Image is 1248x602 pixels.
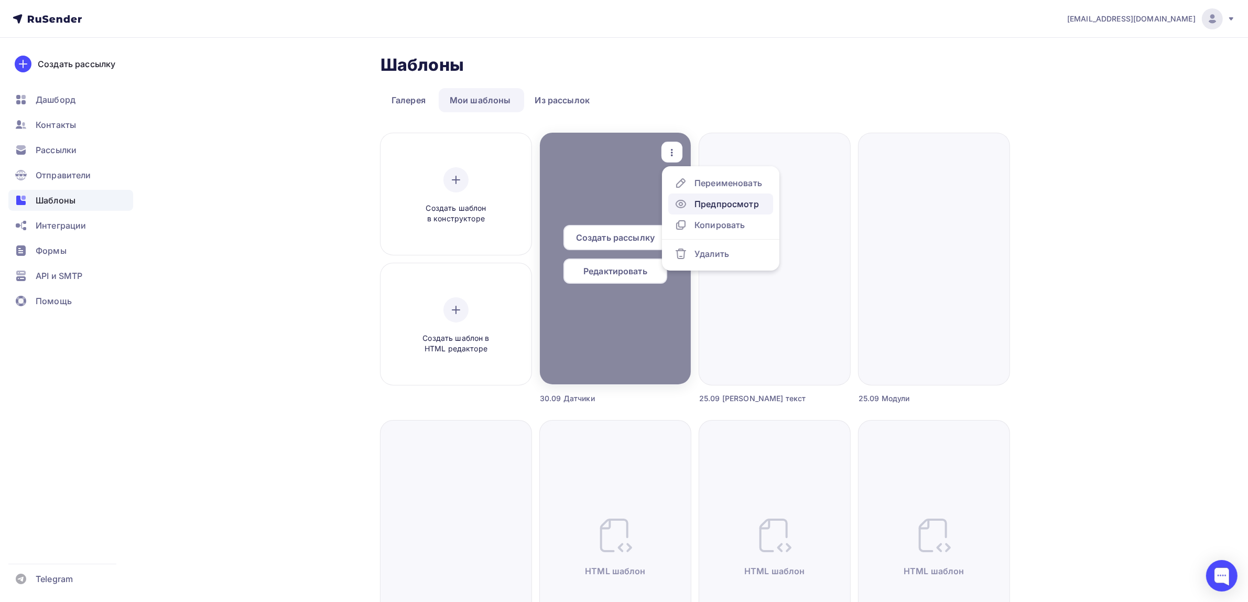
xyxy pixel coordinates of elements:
[8,165,133,186] a: Отправители
[38,58,115,70] div: Создать рассылку
[381,55,464,76] h2: Шаблоны
[524,88,601,112] a: Из рассылок
[36,194,75,207] span: Шаблоны
[36,144,77,156] span: Рассылки
[1067,14,1196,24] span: [EMAIL_ADDRESS][DOMAIN_NAME]
[8,114,133,135] a: Контакты
[8,139,133,160] a: Рассылки
[8,240,133,261] a: Формы
[381,88,437,112] a: Галерея
[1067,8,1235,29] a: [EMAIL_ADDRESS][DOMAIN_NAME]
[576,231,655,244] span: Создать рассылку
[540,393,653,404] div: 30.09 Датчики
[583,265,647,277] span: Редактировать
[694,219,745,231] div: Копировать
[439,88,522,112] a: Мои шаблоны
[694,198,759,210] div: Предпросмотр
[36,119,76,131] span: Контакты
[694,177,762,189] div: Переименовать
[699,393,812,404] div: 25.09 [PERSON_NAME] текст
[36,295,72,307] span: Помощь
[36,270,82,282] span: API и SMTP
[406,203,506,224] span: Создать шаблон в конструкторе
[36,573,73,585] span: Telegram
[859,393,972,404] div: 25.09 Модули
[36,169,91,181] span: Отправители
[36,244,67,257] span: Формы
[36,219,86,232] span: Интеграции
[694,248,729,260] div: Удалить
[406,333,506,354] span: Создать шаблон в HTML редакторе
[8,190,133,211] a: Шаблоны
[36,93,75,106] span: Дашборд
[8,89,133,110] a: Дашборд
